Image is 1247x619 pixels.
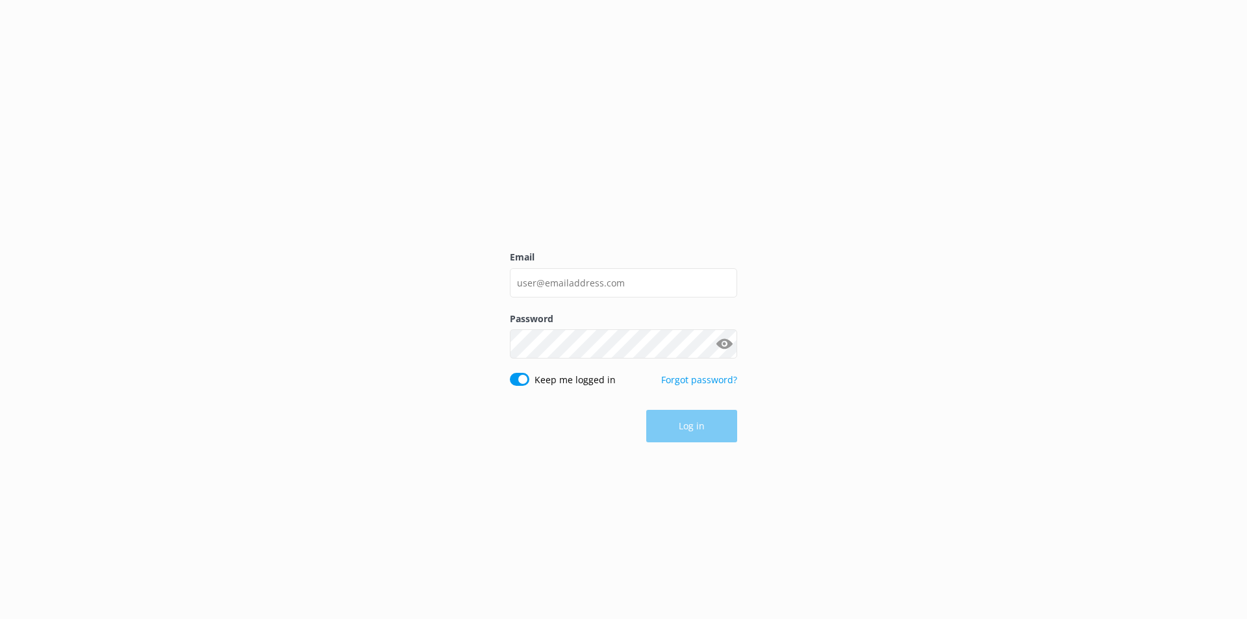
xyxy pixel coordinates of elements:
a: Forgot password? [661,373,737,386]
label: Password [510,312,737,326]
button: Show password [711,331,737,357]
label: Email [510,250,737,264]
input: user@emailaddress.com [510,268,737,297]
label: Keep me logged in [535,373,616,387]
